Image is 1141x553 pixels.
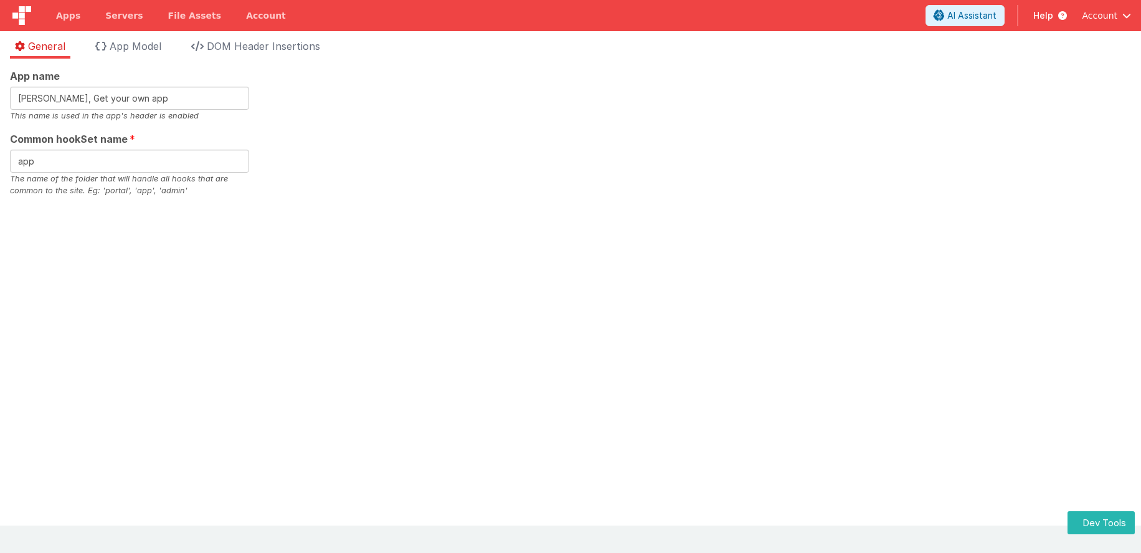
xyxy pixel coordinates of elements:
[1082,9,1131,22] button: Account
[105,9,143,22] span: Servers
[10,110,249,122] div: This name is used in the app's header is enabled
[1068,511,1135,534] button: Dev Tools
[207,40,320,52] span: DOM Header Insertions
[947,9,997,22] span: AI Assistant
[10,69,60,84] span: App name
[10,132,128,147] span: Common hookSet name
[926,5,1005,26] button: AI Assistant
[28,40,65,52] span: General
[10,173,249,196] div: The name of the folder that will handle all hooks that are common to the site. Eg: 'portal', 'app...
[1082,9,1117,22] span: Account
[168,9,222,22] span: File Assets
[1033,9,1053,22] span: Help
[56,9,80,22] span: Apps
[110,40,161,52] span: App Model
